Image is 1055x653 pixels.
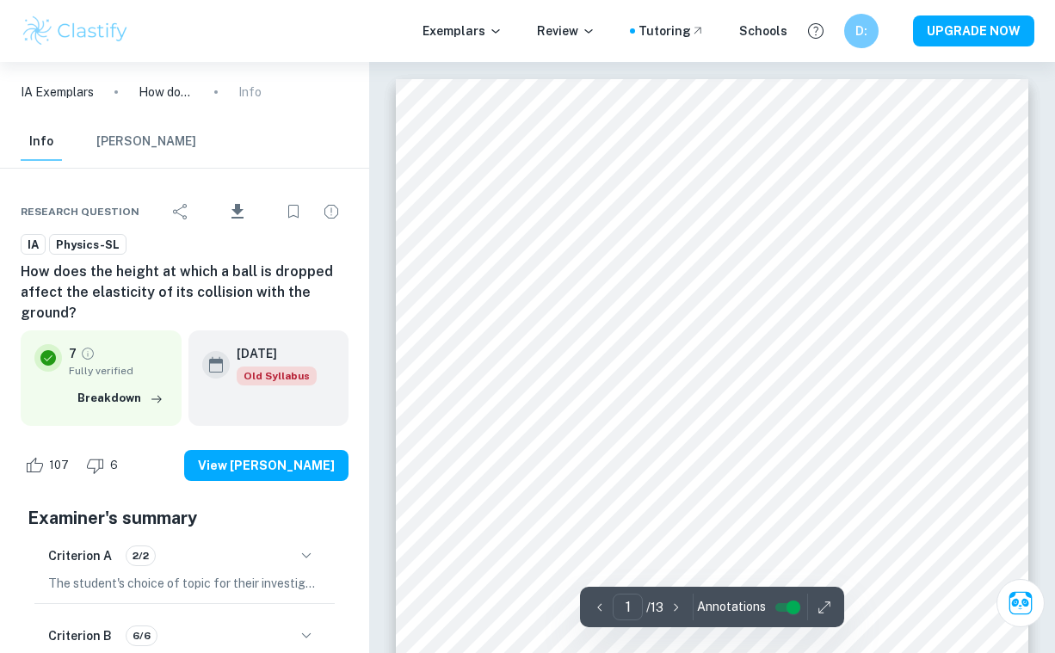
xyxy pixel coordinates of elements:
div: Starting from the May 2025 session, the Physics IA requirements have changed. It's OK to refer to... [237,367,317,385]
span: Physics-SL [50,237,126,254]
span: Annotations [697,598,766,616]
h6: [DATE] [237,344,303,363]
span: Fully verified [69,363,168,379]
button: [PERSON_NAME] [96,123,196,161]
button: D: [844,14,879,48]
h6: Criterion A [48,546,112,565]
a: IA Exemplars [21,83,94,102]
h5: Examiner's summary [28,505,342,531]
p: How does the height at which a ball is dropped affect the elasticity of its collision with the gr... [139,83,194,102]
button: UPGRADE NOW [913,15,1034,46]
p: Review [537,22,595,40]
h6: D: [852,22,872,40]
span: 6/6 [126,628,157,644]
div: Bookmark [276,194,311,229]
div: Share [163,194,198,229]
div: Report issue [314,194,349,229]
button: Help and Feedback [801,16,830,46]
a: Physics-SL [49,234,126,256]
p: Exemplars [423,22,503,40]
div: Dislike [82,452,127,479]
span: Old Syllabus [237,367,317,385]
a: IA [21,234,46,256]
img: Clastify logo [21,14,130,48]
h6: How does the height at which a ball is dropped affect the elasticity of its collision with the gr... [21,262,349,323]
span: 2/2 [126,548,155,564]
button: View [PERSON_NAME] [184,450,349,481]
div: Like [21,452,78,479]
p: The student's choice of topic for their investigation is justified through their personal interes... [48,574,321,593]
div: Download [201,189,273,234]
span: Research question [21,204,139,219]
span: IA [22,237,45,254]
span: 107 [40,457,78,474]
a: Grade fully verified [80,346,96,361]
button: Ask Clai [996,579,1045,627]
p: 7 [69,344,77,363]
button: Info [21,123,62,161]
p: / 13 [646,598,663,617]
p: Info [238,83,262,102]
a: Tutoring [639,22,705,40]
span: 6 [101,457,127,474]
button: Breakdown [73,385,168,411]
h6: Criterion B [48,626,112,645]
a: Schools [739,22,787,40]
